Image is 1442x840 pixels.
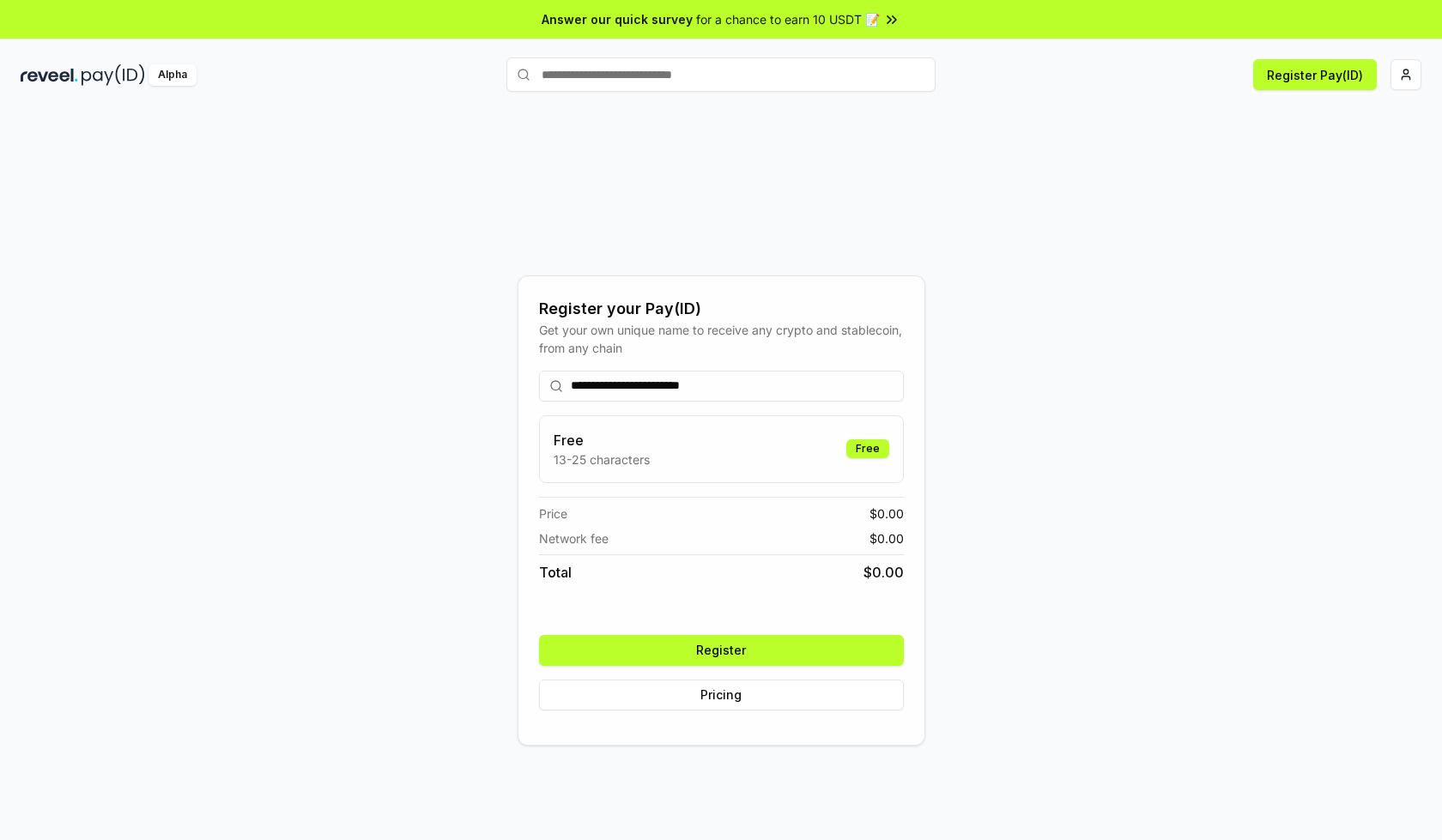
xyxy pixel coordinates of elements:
span: Total [539,562,572,583]
h3: Free [554,430,650,450]
span: $ 0.00 [863,562,904,583]
img: pay_id [82,64,145,86]
div: Free [846,439,889,458]
span: for a chance to earn 10 USDT 📝 [696,10,880,28]
span: Network fee [539,529,609,547]
div: Alpha [148,64,197,86]
span: $ 0.00 [869,529,904,547]
span: Answer our quick survey [542,10,693,28]
button: Register Pay(ID) [1253,59,1377,90]
button: Pricing [539,680,904,710]
img: reveel_dark [21,64,78,86]
p: 13-25 characters [554,450,650,468]
button: Register [539,635,904,666]
div: Register your Pay(ID) [539,297,904,321]
span: Price [539,505,567,523]
span: $ 0.00 [869,505,904,523]
div: Get your own unique name to receive any crypto and stablecoin, from any chain [539,321,904,357]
